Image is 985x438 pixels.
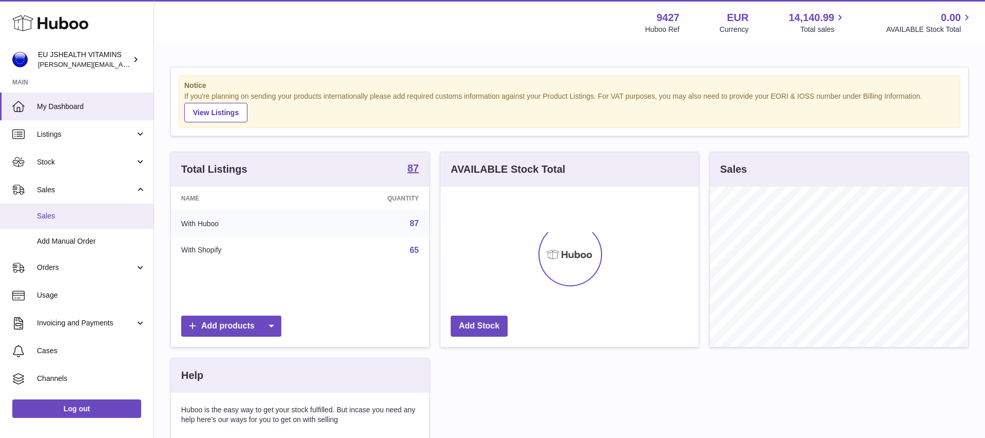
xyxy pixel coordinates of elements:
span: Add Manual Order [37,236,146,246]
h3: Sales [720,162,747,176]
span: Total sales [800,25,846,34]
span: 0.00 [941,11,961,25]
a: Add products [181,316,281,337]
strong: Notice [184,81,955,90]
strong: 87 [408,163,419,173]
div: Currency [720,25,749,34]
div: If you're planning on sending your products internationally please add required customs informati... [184,92,955,122]
td: With Shopify [171,237,310,264]
span: Sales [37,185,135,195]
h3: Help [181,369,203,382]
span: Channels [37,374,146,384]
strong: EUR [727,11,748,25]
div: EU JSHEALTH VITAMINS [38,50,130,69]
td: With Huboo [171,210,310,237]
a: 65 [410,246,419,254]
a: 87 [410,219,419,228]
h3: Total Listings [181,162,247,176]
th: Quantity [310,187,429,210]
span: [PERSON_NAME][EMAIL_ADDRESS][DOMAIN_NAME] [38,60,206,68]
span: Orders [37,263,135,272]
a: 87 [408,163,419,175]
a: 0.00 AVAILABLE Stock Total [886,11,973,34]
a: Log out [12,399,141,418]
span: Stock [37,157,135,167]
span: Sales [37,211,146,221]
a: Add Stock [451,316,508,337]
p: Huboo is the easy way to get your stock fulfilled. But incase you need any help here's our ways f... [181,405,419,425]
h3: AVAILABLE Stock Total [451,162,565,176]
div: Huboo Ref [645,25,680,34]
span: AVAILABLE Stock Total [886,25,973,34]
span: 14,140.99 [788,11,834,25]
span: Listings [37,130,135,139]
span: Cases [37,346,146,356]
th: Name [171,187,310,210]
span: My Dashboard [37,102,146,112]
strong: 9427 [656,11,680,25]
a: View Listings [184,103,247,122]
span: Usage [37,290,146,300]
img: laura@jessicasepel.com [12,52,28,67]
a: 14,140.99 Total sales [788,11,846,34]
span: Invoicing and Payments [37,318,135,328]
